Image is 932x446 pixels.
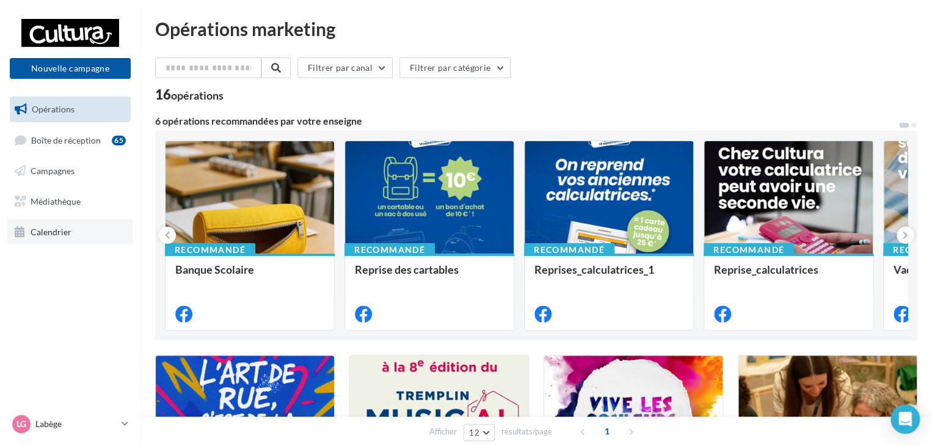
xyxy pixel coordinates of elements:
[597,422,617,441] span: 1
[714,263,818,276] span: Reprise_calculatrices
[7,219,133,245] a: Calendrier
[31,196,81,207] span: Médiathèque
[10,412,131,436] a: Lg Labège
[31,226,71,236] span: Calendrier
[175,263,254,276] span: Banque Scolaire
[890,404,920,434] div: Open Intercom Messenger
[31,166,75,176] span: Campagnes
[7,189,133,214] a: Médiathèque
[7,158,133,184] a: Campagnes
[297,57,393,78] button: Filtrer par canal
[534,263,654,276] span: Reprises_calculatrices_1
[469,428,479,437] span: 12
[10,58,131,79] button: Nouvelle campagne
[155,20,917,38] div: Opérations marketing
[16,418,26,430] span: Lg
[165,243,255,257] div: Recommandé
[429,426,457,437] span: Afficher
[344,243,435,257] div: Recommandé
[524,243,614,257] div: Recommandé
[35,418,117,430] p: Labège
[155,88,224,101] div: 16
[31,134,101,145] span: Boîte de réception
[464,424,495,441] button: 12
[32,104,75,114] span: Opérations
[155,116,898,126] div: 6 opérations recommandées par votre enseigne
[355,263,459,276] span: Reprise des cartables
[7,127,133,153] a: Boîte de réception65
[171,90,224,101] div: opérations
[501,426,552,437] span: résultats/page
[704,243,794,257] div: Recommandé
[7,97,133,122] a: Opérations
[399,57,511,78] button: Filtrer par catégorie
[112,136,126,145] div: 65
